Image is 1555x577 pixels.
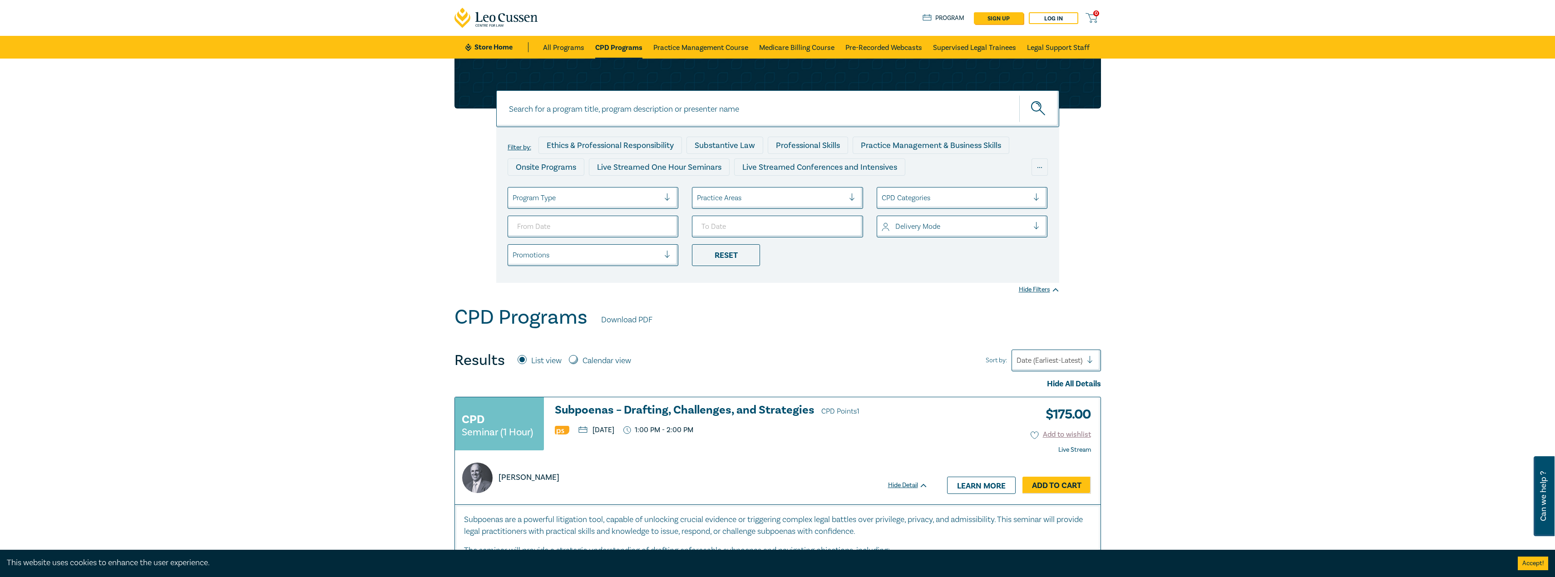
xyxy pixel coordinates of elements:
a: Medicare Billing Course [759,36,834,59]
div: National Programs [869,180,953,197]
a: All Programs [543,36,584,59]
div: Professional Skills [768,137,848,154]
div: This website uses cookies to enhance the user experience. [7,557,1504,569]
div: Pre-Recorded Webcasts [656,180,760,197]
p: The seminar will provide a strategic understanding of drafting enforceable subpoenas and navigati... [464,545,1091,557]
a: CPD Programs [595,36,642,59]
button: Add to wishlist [1031,429,1091,440]
img: https://s3.ap-southeast-2.amazonaws.com/leo-cussen-store-production-content/Contacts/Daniel%20Mar... [462,463,493,493]
h3: CPD [462,411,484,428]
p: [PERSON_NAME] [499,472,559,483]
h4: Results [454,351,505,370]
div: ... [1032,158,1048,176]
strong: Live Stream [1058,446,1091,454]
label: List view [531,355,562,367]
a: Learn more [947,477,1016,494]
a: Subpoenas – Drafting, Challenges, and Strategies CPD Points1 [555,404,928,418]
div: Live Streamed Practical Workshops [508,180,652,197]
input: select [882,222,884,232]
div: Substantive Law [686,137,763,154]
p: Subpoenas are a powerful litigation tool, capable of unlocking crucial evidence or triggering com... [464,514,1091,538]
div: Live Streamed One Hour Seminars [589,158,730,176]
div: Hide All Details [454,378,1101,390]
a: Pre-Recorded Webcasts [845,36,922,59]
a: sign up [974,12,1023,24]
input: From Date [508,216,679,237]
img: Professional Skills [555,426,569,434]
a: Supervised Legal Trainees [933,36,1016,59]
div: 10 CPD Point Packages [765,180,864,197]
input: Search for a program title, program description or presenter name [496,90,1059,127]
a: Practice Management Course [653,36,748,59]
p: [DATE] [578,426,614,434]
input: Sort by [1017,355,1018,365]
span: Can we help ? [1539,462,1548,531]
label: Filter by: [508,144,531,151]
a: Program [923,13,965,23]
input: To Date [692,216,863,237]
input: select [513,193,514,203]
div: Reset [692,244,760,266]
h3: Subpoenas – Drafting, Challenges, and Strategies [555,404,928,418]
input: select [697,193,699,203]
button: Accept cookies [1518,557,1548,570]
input: select [882,193,884,203]
div: Practice Management & Business Skills [853,137,1009,154]
small: Seminar (1 Hour) [462,428,533,437]
a: Log in [1029,12,1078,24]
h3: $ 175.00 [1039,404,1091,425]
input: select [513,250,514,260]
div: Onsite Programs [508,158,584,176]
label: Calendar view [583,355,631,367]
div: Hide Filters [1019,285,1059,294]
div: Hide Detail [888,481,938,490]
span: CPD Points 1 [821,407,859,416]
h1: CPD Programs [454,306,587,329]
div: Live Streamed Conferences and Intensives [734,158,905,176]
a: Add to Cart [1022,477,1091,494]
span: 0 [1093,10,1099,16]
p: 1:00 PM - 2:00 PM [623,426,694,434]
div: Ethics & Professional Responsibility [538,137,682,154]
a: Download PDF [601,314,652,326]
a: Legal Support Staff [1027,36,1090,59]
a: Store Home [465,42,528,52]
span: Sort by: [986,355,1007,365]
